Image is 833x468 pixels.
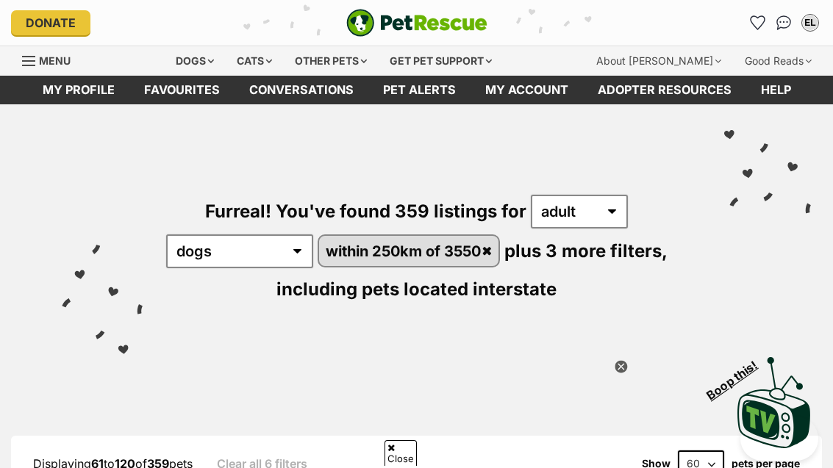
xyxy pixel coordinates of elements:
[129,76,235,104] a: Favourites
[205,201,526,222] span: Furreal! You've found 359 listings for
[803,15,818,30] div: EL
[586,46,732,76] div: About [PERSON_NAME]
[737,357,811,448] img: PetRescue TV logo
[346,9,487,37] img: logo-e224e6f780fb5917bec1dbf3a21bbac754714ae5b6737aabdf751b685950b380.svg
[776,15,792,30] img: chat-41dd97257d64d25036548639549fe6c8038ab92f7586957e7f3b1b290dea8141.svg
[772,11,796,35] a: Conversations
[583,76,746,104] a: Adopter resources
[368,76,471,104] a: Pet alerts
[504,240,667,262] span: plus 3 more filters,
[226,46,282,76] div: Cats
[165,46,224,76] div: Dogs
[704,349,772,402] span: Boop this!
[22,46,81,73] a: Menu
[28,76,129,104] a: My profile
[285,46,377,76] div: Other pets
[235,76,368,104] a: conversations
[39,54,71,67] span: Menu
[737,344,811,451] a: Boop this!
[746,76,806,104] a: Help
[746,11,769,35] a: Favourites
[798,11,822,35] button: My account
[11,10,90,35] a: Donate
[740,417,818,461] iframe: Help Scout Beacon - Open
[319,236,499,266] a: within 250km of 3550
[734,46,822,76] div: Good Reads
[276,278,557,300] span: including pets located interstate
[379,46,502,76] div: Get pet support
[746,11,822,35] ul: Account quick links
[471,76,583,104] a: My account
[346,9,487,37] a: PetRescue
